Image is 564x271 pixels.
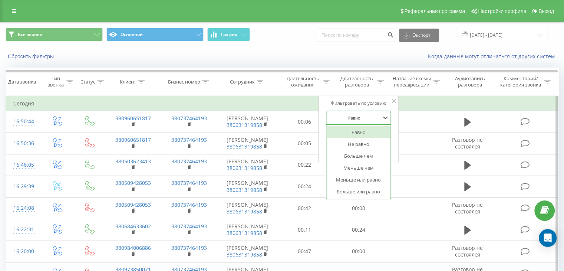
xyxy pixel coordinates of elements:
[499,75,542,88] div: Комментарий/категория звонка
[227,121,262,128] a: 380631319858
[332,219,385,241] td: 00:24
[171,179,207,186] a: 380737464193
[217,219,278,241] td: [PERSON_NAME]
[428,53,558,60] a: Когда данные могут отличаться от других систем
[278,133,332,154] td: 00:05
[217,111,278,133] td: [PERSON_NAME]
[227,208,262,215] a: 380631319858
[217,176,278,197] td: [PERSON_NAME]
[227,229,262,236] a: 380631319858
[278,241,332,262] td: 00:47
[399,29,439,42] button: Экспорт
[171,158,207,165] a: 380737464193
[448,75,492,88] div: Аудиозапись разговора
[217,241,278,262] td: [PERSON_NAME]
[227,143,262,150] a: 380631319858
[207,28,250,41] button: График
[227,164,262,172] a: 380631319858
[404,8,465,14] span: Реферальная программа
[452,244,483,258] span: Разговор не состоялся
[217,197,278,219] td: [PERSON_NAME]
[217,133,278,154] td: [PERSON_NAME]
[278,111,332,133] td: 00:06
[13,158,33,172] div: 16:46:05
[171,201,207,208] a: 380737464193
[171,244,207,251] a: 380737464193
[326,138,391,150] div: Не равно
[326,99,391,107] div: Фильтровать по условию
[326,150,391,162] div: Больше чем
[13,136,33,151] div: 16:50:36
[47,75,64,88] div: Тип звонка
[326,126,391,138] div: Равно
[115,158,151,165] a: 380503623413
[6,96,558,111] td: Сегодня
[538,8,554,14] span: Выход
[278,219,332,241] td: 00:11
[278,154,332,176] td: 00:22
[217,154,278,176] td: [PERSON_NAME]
[332,197,385,219] td: 00:00
[539,229,557,247] div: Open Intercom Messenger
[120,79,136,85] div: Клиент
[332,241,385,262] td: 00:00
[6,28,103,41] button: Все звонки
[284,75,321,88] div: Длительность ожидания
[8,79,36,85] div: Дата звонка
[227,251,262,258] a: 380631319858
[326,162,391,174] div: Меньше чем
[115,179,151,186] a: 380509428053
[171,223,207,230] a: 380737464193
[115,115,151,122] a: 380960651817
[168,79,200,85] div: Бизнес номер
[326,174,391,186] div: Меньше или равно
[278,176,332,197] td: 00:24
[13,244,33,259] div: 16:20:00
[115,244,151,251] a: 380984006886
[227,186,262,193] a: 380631319858
[338,75,375,88] div: Длительность разговора
[115,223,151,230] a: 380684633602
[13,179,33,194] div: 16:29:39
[106,28,204,41] button: Основной
[317,29,395,42] input: Поиск по номеру
[221,32,237,37] span: График
[452,201,483,215] span: Разговор не состоялся
[13,201,33,215] div: 16:24:08
[171,136,207,143] a: 380737464193
[452,136,483,150] span: Разговор не состоялся
[278,197,332,219] td: 00:42
[115,201,151,208] a: 380509428053
[230,79,255,85] div: Сотрудник
[171,115,207,122] a: 380737464193
[13,114,33,129] div: 16:50:44
[6,53,57,60] button: Сбросить фильтры
[13,222,33,237] div: 16:22:31
[478,8,526,14] span: Настройки профиля
[115,136,151,143] a: 380960651817
[326,186,391,197] div: Больше или равно
[18,32,43,37] span: Все звонки
[392,75,431,88] div: Название схемы переадресации
[80,79,95,85] div: Статус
